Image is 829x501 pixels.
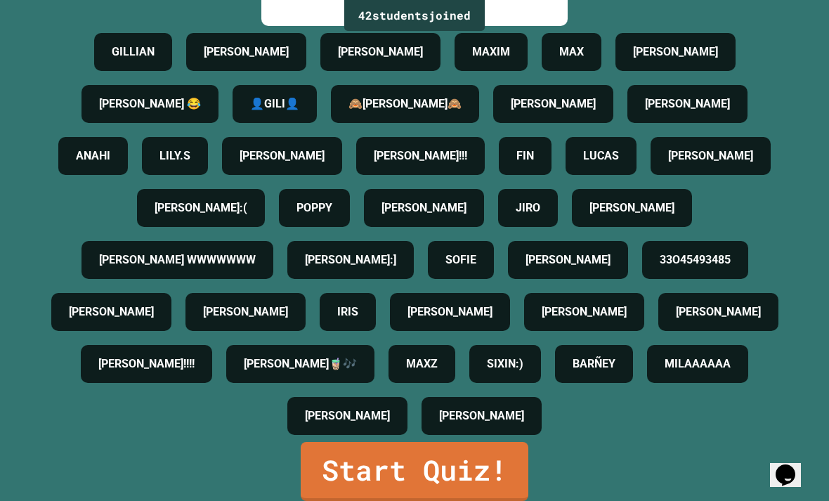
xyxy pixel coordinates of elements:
[155,200,247,216] h4: [PERSON_NAME]:(
[374,148,467,164] h4: [PERSON_NAME]!!!
[407,304,492,320] h4: [PERSON_NAME]
[112,44,155,60] h4: GILLIAN
[665,356,731,372] h4: MILAAAAAA
[542,304,627,320] h4: [PERSON_NAME]
[296,200,332,216] h4: POPPY
[439,408,524,424] h4: [PERSON_NAME]
[676,304,761,320] h4: [PERSON_NAME]
[516,200,540,216] h4: JIRO
[526,252,611,268] h4: [PERSON_NAME]
[573,356,615,372] h4: BARÑEY
[381,200,466,216] h4: [PERSON_NAME]
[99,252,256,268] h4: [PERSON_NAME] WWWWWWW
[305,408,390,424] h4: [PERSON_NAME]
[511,96,596,112] h4: [PERSON_NAME]
[159,148,190,164] h4: LILY.S
[770,445,815,487] iframe: chat widget
[203,304,288,320] h4: [PERSON_NAME]
[250,96,299,112] h4: 👤GILI👤
[516,148,534,164] h4: FIN
[76,148,110,164] h4: ANAHI
[204,44,289,60] h4: [PERSON_NAME]
[487,356,523,372] h4: SIXIN:)
[445,252,476,268] h4: SOFIE
[305,252,396,268] h4: [PERSON_NAME]:]
[668,148,753,164] h4: [PERSON_NAME]
[99,96,201,112] h4: [PERSON_NAME] 😂
[337,304,358,320] h4: IRIS
[406,356,438,372] h4: MAXZ
[69,304,154,320] h4: [PERSON_NAME]
[338,44,423,60] h4: [PERSON_NAME]
[98,356,195,372] h4: [PERSON_NAME]!!!!
[583,148,619,164] h4: LUCAS
[301,442,528,501] a: Start Quiz!
[244,356,357,372] h4: [PERSON_NAME]🧋🎶
[589,200,674,216] h4: [PERSON_NAME]
[660,252,731,268] h4: 33O45493485
[559,44,584,60] h4: MAX
[472,44,510,60] h4: MAXIM
[645,96,730,112] h4: [PERSON_NAME]
[348,96,462,112] h4: 🙈[PERSON_NAME]🙈
[240,148,325,164] h4: [PERSON_NAME]
[633,44,718,60] h4: [PERSON_NAME]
